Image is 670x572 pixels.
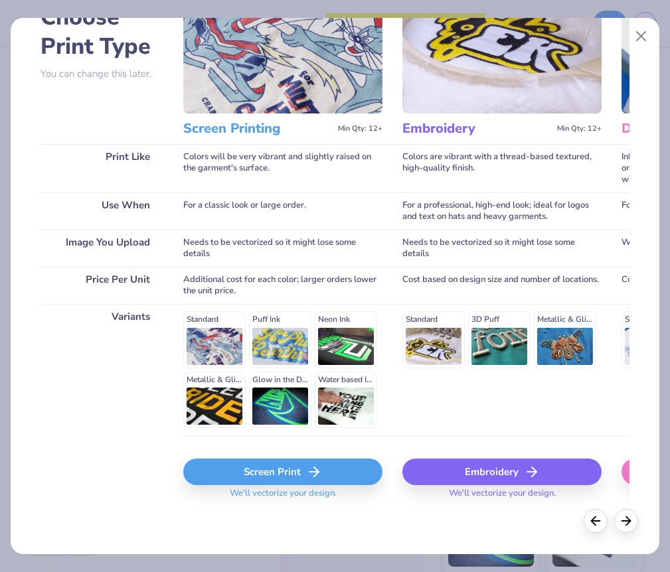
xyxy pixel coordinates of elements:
[183,192,382,230] div: For a classic look or large order.
[41,192,163,230] div: Use When
[444,488,561,507] span: We'll vectorize your design.
[224,488,342,507] span: We'll vectorize your design.
[183,267,382,304] div: Additional cost for each color; larger orders lower the unit price.
[338,124,382,133] span: Min Qty: 12+
[402,192,602,230] div: For a professional, high-end look; ideal for logos and text on hats and heavy garments.
[183,144,382,192] div: Colors will be very vibrant and slightly raised on the garment's surface.
[183,459,382,485] div: Screen Print
[557,124,602,133] span: Min Qty: 12+
[402,120,552,137] h3: Embroidery
[41,267,163,304] div: Price Per Unit
[183,120,333,137] h3: Screen Printing
[41,68,163,80] p: You can change this later.
[402,144,602,192] div: Colors are vibrant with a thread-based textured, high-quality finish.
[402,459,602,485] div: Embroidery
[183,230,382,267] div: Needs to be vectorized so it might lose some details
[41,144,163,192] div: Print Like
[41,304,163,435] div: Variants
[41,230,163,267] div: Image You Upload
[41,3,163,61] h2: Choose Print Type
[402,230,602,267] div: Needs to be vectorized so it might lose some details
[629,24,654,49] button: Close
[402,267,602,304] div: Cost based on design size and number of locations.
